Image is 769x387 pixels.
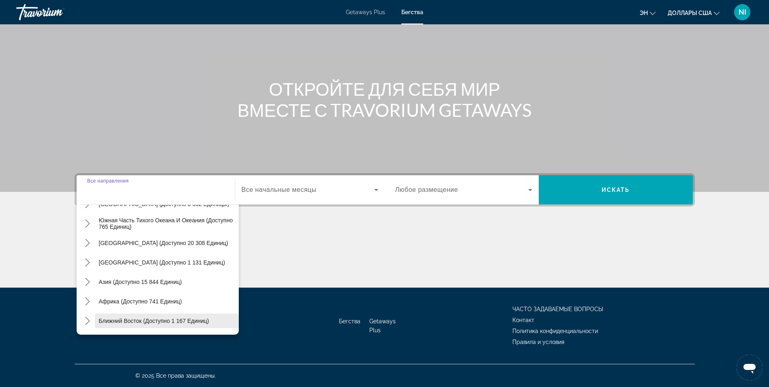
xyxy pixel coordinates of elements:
[77,175,693,204] div: Виджет поиска
[640,10,648,16] span: эн
[602,187,630,193] span: Искать
[640,7,655,19] button: Изменение языка
[81,197,95,211] button: Переключить подменю Австралия (доступно 3 562 единицы)
[339,318,360,325] a: Бегства
[135,372,216,379] span: © 2025 Все права защищены.
[539,175,693,204] button: Искать
[99,240,229,246] span: [GEOGRAPHIC_DATA] (доступно 20 308 единиц)
[369,318,396,333] a: Getaways Plus
[95,294,239,309] button: Выберите направление: Африка (доступно 741 единиц)
[401,9,423,15] a: Бегства
[16,2,97,23] a: Травориум
[81,295,95,309] button: Переключить Африку (доступно 741 единиц) подменю
[233,78,537,120] h1: ОТКРОЙТЕ ДЛЯ СЕБЯ МИР ВМЕСТЕ С TRAVORIUM GETAWAYS
[242,186,317,193] span: Все начальные месяцы
[99,318,209,324] span: Ближний Восток (доступно 1 167 единиц)
[99,298,182,305] span: Африка (доступно 741 единиц)
[95,255,239,270] button: Выберите направление: Центральная Америка (доступно 1 131 единиц)
[512,306,603,312] a: ЧАСТО ЗАДАВАЕМЫЕ ВОПРОСЫ
[95,216,239,231] button: Выберите направление: Южная часть Тихого океана и Океания (доступно 765 единиц)
[95,275,239,289] button: Выберите направление: Азия (доступно 15 844 единиц)
[668,10,712,16] span: Доллары США
[81,314,95,328] button: Переключить подменю «Ближний Восток» (доступно 1 167 единиц)
[95,236,239,250] button: Выберите направление: Южная Америка (доступно 20 308 единиц)
[737,355,763,381] iframe: Кнопка запуска окна обмена сообщениями
[99,279,182,285] span: Азия (доступно 15 844 единиц)
[95,197,239,211] button: Выберите направление: Австралия (доступно 3 562 единицы)
[81,217,95,231] button: Переключить подменю «Южная часть Тихого океана и Океания» (доступно 765 единиц)
[512,339,564,345] a: Правила и условия
[81,236,95,250] button: Переключить подменю Южная Америка (доступно 20 308 единиц)
[395,186,458,193] span: Любое размещение
[81,275,95,289] button: Переключить Азию (доступно 15 844 единиц) подменю
[87,185,224,195] input: Выберите направление
[732,4,753,21] button: Пользовательское меню
[95,314,239,328] button: Выберите направление: Ближний Восток (доступно 1 167 единиц)
[346,9,385,15] a: Getaways Plus
[512,317,534,323] a: Контакт
[87,178,129,183] span: Все направления
[81,256,95,270] button: Переключить подменю Центральная Америка (доступно 1 131 единиц)
[512,328,598,334] a: Политика конфиденциальности
[99,259,225,266] span: [GEOGRAPHIC_DATA] (доступно 1 131 единиц)
[739,8,746,16] span: NI
[99,217,235,230] span: Южная часть Тихого океана и Океания (доступно 765 единиц)
[668,7,720,19] button: Изменить валюту
[77,200,239,335] div: Варианты направлений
